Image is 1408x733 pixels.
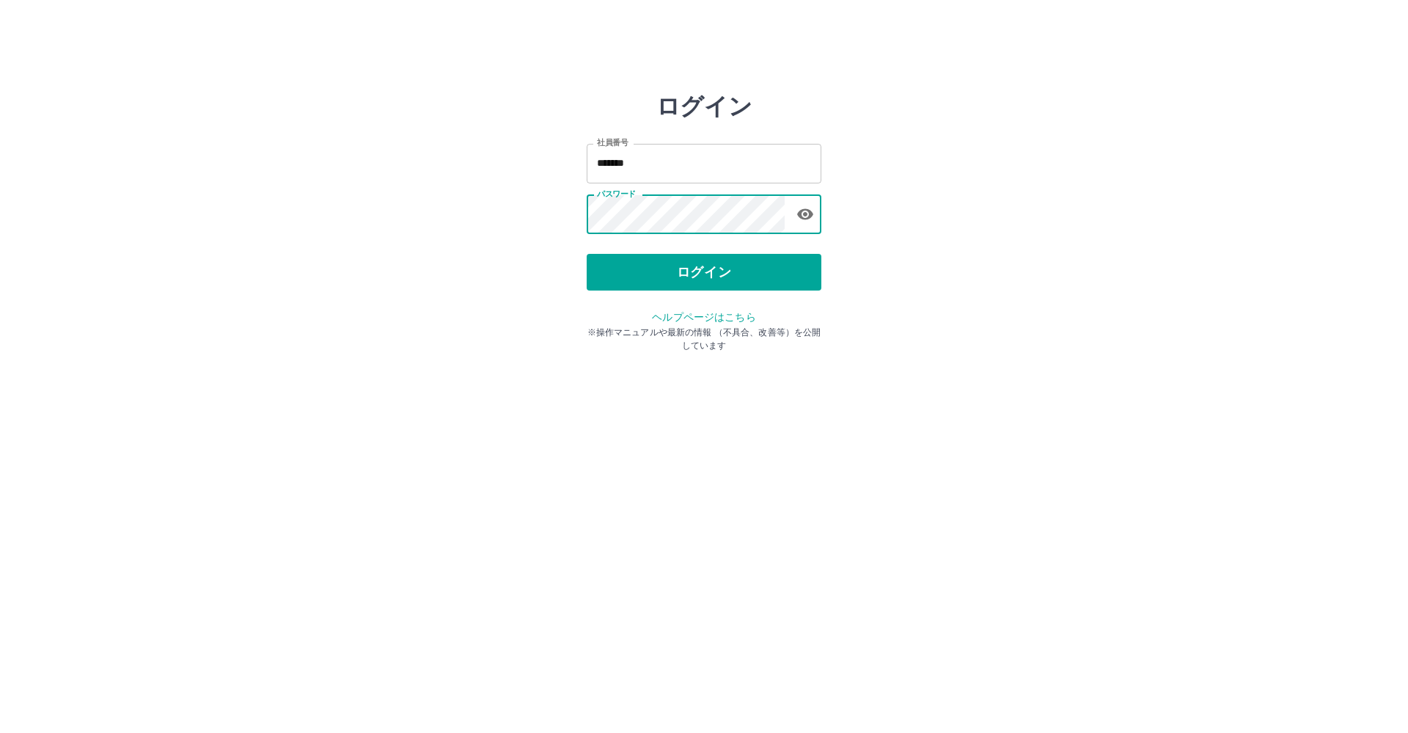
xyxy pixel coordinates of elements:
h2: ログイン [656,92,752,120]
label: パスワード [597,189,636,200]
p: ※操作マニュアルや最新の情報 （不具合、改善等）を公開しています [587,326,821,352]
a: ヘルプページはこちら [652,311,755,323]
label: 社員番号 [597,137,628,148]
button: ログイン [587,254,821,291]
